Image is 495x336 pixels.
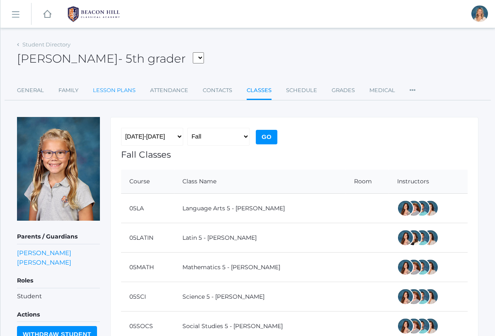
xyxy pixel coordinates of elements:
div: Westen Taylor [414,259,430,275]
a: [PERSON_NAME] [17,248,71,258]
th: Room [346,170,389,194]
a: Lesson Plans [93,82,136,99]
a: Mathematics 5 - [PERSON_NAME] [182,263,280,271]
div: Heather Albanese [471,5,488,22]
a: Social Studies 5 - [PERSON_NAME] [182,322,283,330]
div: Westen Taylor [414,318,430,334]
div: Sarah Bence [405,200,422,217]
div: Cari Burke [422,200,439,217]
img: 1_BHCALogos-05.png [63,4,125,24]
div: Westen Taylor [414,200,430,217]
div: Rebecca Salazar [397,229,414,246]
a: [PERSON_NAME] [17,258,71,267]
a: Medical [369,82,395,99]
div: Cari Burke [422,318,439,334]
a: Student Directory [22,41,70,48]
img: Paige Albanese [17,117,100,221]
td: 05LATIN [121,223,174,253]
a: Family [58,82,78,99]
a: General [17,82,44,99]
div: Rebecca Salazar [397,288,414,305]
td: 05MATH [121,253,174,282]
div: Sarah Bence [405,318,422,334]
div: Westen Taylor [414,229,430,246]
div: Westen Taylor [414,288,430,305]
a: Classes [247,82,272,100]
div: Teresa Deutsch [405,229,422,246]
div: Rebecca Salazar [397,200,414,217]
td: 05LA [121,194,174,223]
div: Rebecca Salazar [397,318,414,334]
input: Go [256,130,277,144]
a: Grades [332,82,355,99]
li: Student [17,292,100,301]
div: Cari Burke [422,259,439,275]
th: Course [121,170,174,194]
a: Latin 5 - [PERSON_NAME] [182,234,257,241]
span: - 5th grader [118,51,186,66]
a: Attendance [150,82,188,99]
div: Rebecca Salazar [397,259,414,275]
h5: Actions [17,308,100,322]
a: Contacts [203,82,232,99]
div: Sarah Bence [405,288,422,305]
h5: Parents / Guardians [17,230,100,244]
td: 05SCI [121,282,174,312]
div: Cari Burke [422,288,439,305]
div: Cari Burke [422,229,439,246]
a: Schedule [286,82,317,99]
h5: Roles [17,274,100,288]
th: Class Name [174,170,346,194]
h1: Fall Classes [121,150,468,159]
div: Sarah Bence [405,259,422,275]
th: Instructors [389,170,468,194]
a: Science 5 - [PERSON_NAME] [182,293,264,300]
a: Language Arts 5 - [PERSON_NAME] [182,205,285,212]
h2: [PERSON_NAME] [17,52,204,66]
